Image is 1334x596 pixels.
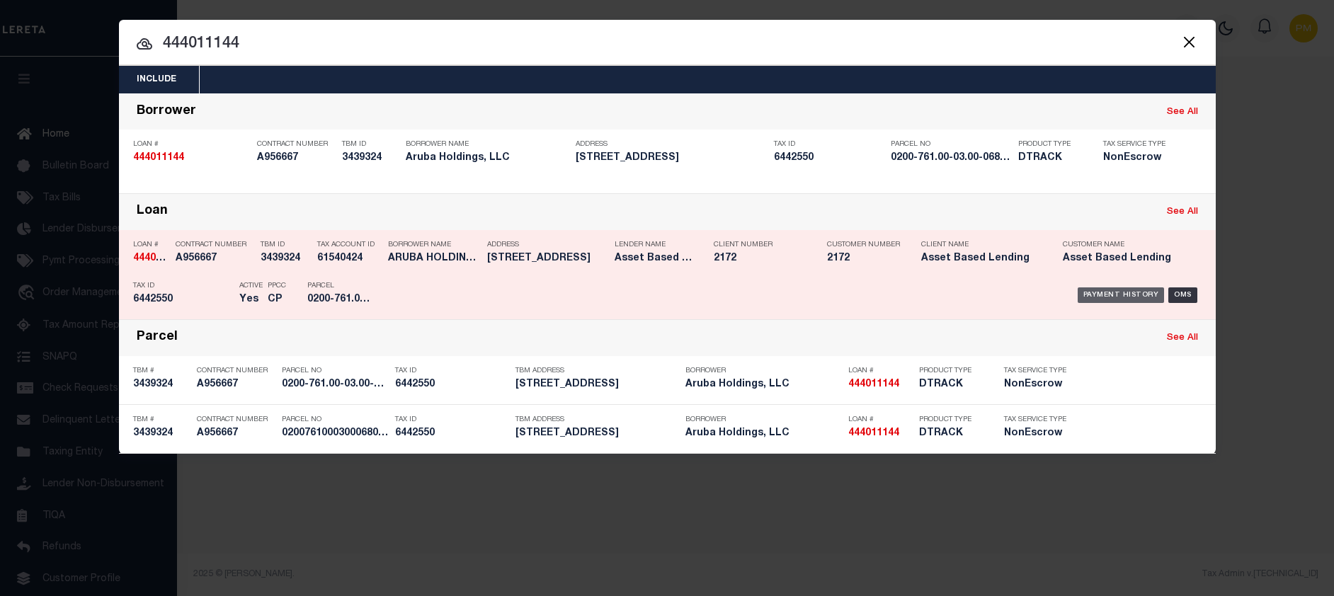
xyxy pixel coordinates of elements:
p: Tax Service Type [1004,416,1068,424]
p: Contract Number [176,241,253,249]
h5: NonEscrow [1004,428,1068,440]
p: TBM # [133,416,190,424]
h5: Asset Based Lending [921,253,1042,265]
h5: NonEscrow [1004,379,1068,391]
strong: 444011144 [133,253,184,263]
h5: A956667 [257,152,335,164]
p: Tax Service Type [1004,367,1068,375]
div: Payment History [1078,287,1165,303]
p: Tax Account ID [317,241,381,249]
p: Tax ID [774,140,884,149]
h5: DTRACK [919,379,983,391]
p: Active [239,282,263,290]
input: Start typing... [119,32,1216,57]
div: Borrower [137,104,196,120]
h5: Aruba Holdings, LLC [406,152,569,164]
h5: 0200761000300068000 [282,428,388,440]
h5: 22 10th Street Ronkonkoma NY 11779 [487,253,608,265]
p: TBM # [133,367,190,375]
p: Contract Number [257,140,335,149]
h5: CP [268,294,286,306]
h5: A956667 [176,253,253,265]
strong: 444011144 [848,428,899,438]
h5: A956667 [197,379,275,391]
p: Lender Name [615,241,692,249]
h5: Aruba Holdings, LLC [685,428,841,440]
p: Customer Number [827,241,900,249]
h5: DTRACK [919,428,983,440]
p: Parcel No [891,140,1011,149]
h5: 444011144 [848,379,912,391]
h5: 2172 [714,253,806,265]
p: TBM Address [515,367,678,375]
button: Close [1180,33,1199,51]
h5: 6442550 [774,152,884,164]
h5: 61540424 [317,253,381,265]
h5: Yes [239,294,261,306]
p: Loan # [848,367,912,375]
button: Include [119,66,194,93]
h5: 22 10th Street Ronkonkoma NY 11779 [515,428,678,440]
h5: 0200-761.00-03.00-068.000 [307,294,371,306]
h5: 6442550 [395,379,508,391]
p: Address [576,140,767,149]
h5: 3439324 [133,428,190,440]
h5: Aruba Holdings, LLC [685,379,841,391]
h5: 22 10th Street Ronkonkoma NY 11779 [515,379,678,391]
p: Parcel No [282,367,388,375]
h5: 3439324 [342,152,399,164]
p: Borrower Name [406,140,569,149]
p: Contract Number [197,416,275,424]
h5: 22 10th Street Ronkonkoma NY 11779 [576,152,767,164]
a: See All [1167,108,1198,117]
a: See All [1167,333,1198,343]
p: Parcel [307,282,371,290]
h5: 6442550 [395,428,508,440]
p: Product Type [919,416,983,424]
p: Borrower [685,367,841,375]
p: Parcel No [282,416,388,424]
p: Product Type [919,367,983,375]
p: Tax ID [133,282,232,290]
h5: ARUBA HOLDINGS, LLC [388,253,480,265]
div: Parcel [137,330,178,346]
p: Borrower [685,416,841,424]
h5: Asset Based Lending [615,253,692,265]
strong: 444011144 [133,153,184,163]
p: Address [487,241,608,249]
p: PPCC [268,282,286,290]
p: Product Type [1018,140,1082,149]
p: Contract Number [197,367,275,375]
p: Tax ID [395,416,508,424]
p: Loan # [848,416,912,424]
p: Borrower Name [388,241,480,249]
strong: 444011144 [848,379,899,389]
h5: 2172 [827,253,898,265]
h5: 3439324 [261,253,310,265]
p: TBM Address [515,416,678,424]
h5: 6442550 [133,294,232,306]
p: Loan # [133,241,169,249]
div: Loan [137,204,168,220]
p: Client Number [714,241,806,249]
p: Tax Service Type [1103,140,1174,149]
div: OMS [1168,287,1197,303]
p: Customer Name [1063,241,1183,249]
h5: A956667 [197,428,275,440]
h5: 444011144 [848,428,912,440]
a: See All [1167,207,1198,217]
h5: NonEscrow [1103,152,1174,164]
h5: 444011144 [133,253,169,265]
p: Tax ID [395,367,508,375]
p: Client Name [921,241,1042,249]
p: Loan # [133,140,250,149]
h5: 444011144 [133,152,250,164]
h5: Asset Based Lending [1063,253,1183,265]
h5: 0200-761.00-03.00-068.000 [282,379,388,391]
p: TBM ID [261,241,310,249]
h5: DTRACK [1018,152,1082,164]
h5: 3439324 [133,379,190,391]
p: TBM ID [342,140,399,149]
h5: 0200-761.00-03.00-068.000 [891,152,1011,164]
